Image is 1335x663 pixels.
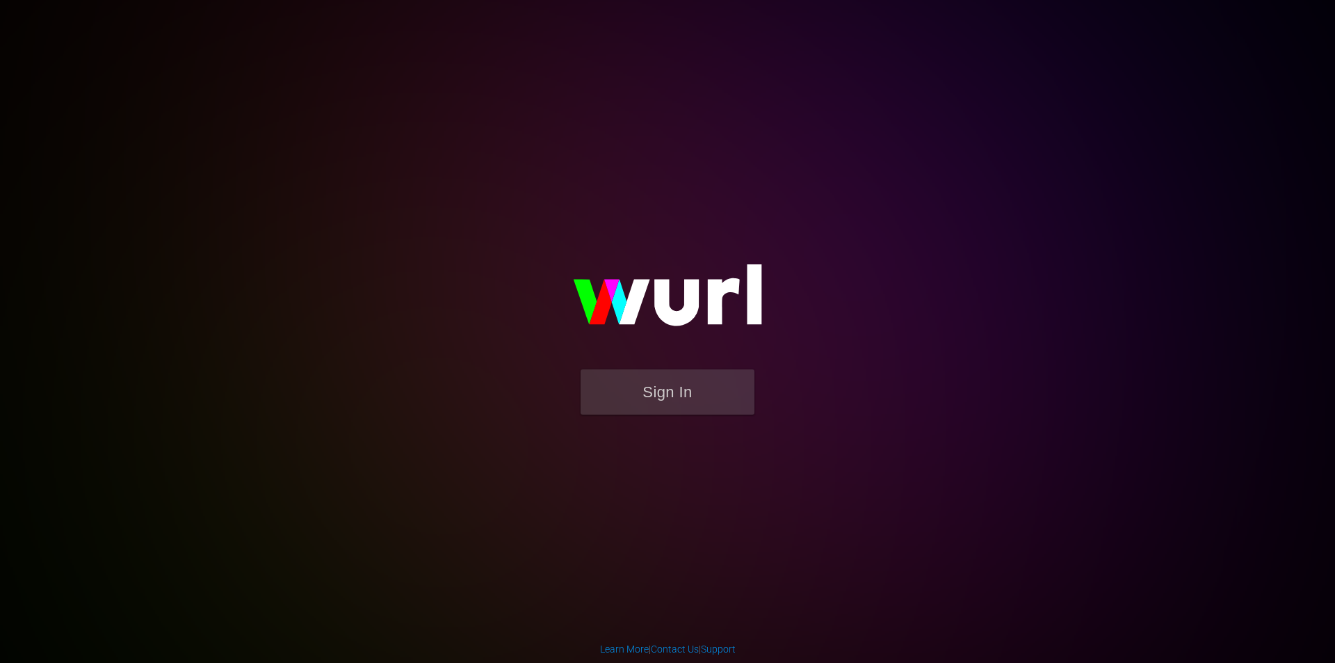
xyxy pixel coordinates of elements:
img: wurl-logo-on-black-223613ac3d8ba8fe6dc639794a292ebdb59501304c7dfd60c99c58986ef67473.svg [528,234,807,369]
div: | | [600,642,736,656]
button: Sign In [581,369,754,415]
a: Learn More [600,644,649,655]
a: Contact Us [651,644,699,655]
a: Support [701,644,736,655]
